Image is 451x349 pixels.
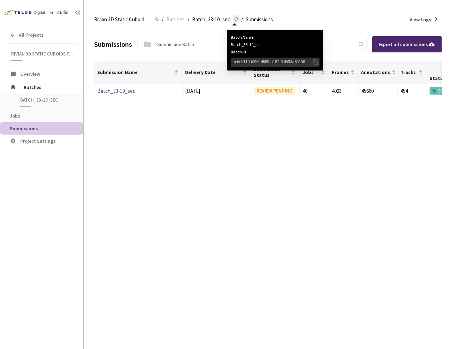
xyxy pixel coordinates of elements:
[20,138,56,144] span: Project Settings
[254,87,295,95] div: REVIEW PENDING
[231,49,320,55] span: Batch ID
[232,58,312,65] div: be6c5110-6359-4685-b182-3f4593a85158
[94,61,183,84] th: Submission Name
[192,15,230,24] span: Batch_33-10_sec
[11,51,74,57] span: Rivian 3D Static Cuboids fixed[2024-25]
[166,15,185,24] span: Batches
[361,87,395,95] div: 45660
[332,69,349,75] span: Frames
[303,87,326,95] div: 40
[94,15,151,24] span: Rivian 3D Static Cuboids fixed[2024-25]
[185,69,241,75] span: Delivery Date
[20,71,40,77] span: Overview
[231,34,320,41] span: Batch Name
[329,61,359,84] th: Frames
[379,40,436,48] div: Export all submissions
[50,9,69,16] div: GT Studio
[400,87,424,95] div: 454
[94,39,132,50] div: Submissions
[359,61,398,84] th: Annotations
[251,61,300,84] th: Submission Status
[97,88,135,94] a: Batch_33-10_sec
[300,61,329,84] th: Jobs
[332,87,356,95] div: 4023
[246,15,273,24] span: Submissions
[10,125,38,132] span: Submissions
[410,16,431,23] span: View Logs
[254,67,290,78] span: Submission Status
[241,15,243,24] li: /
[165,15,186,23] a: Batches
[20,97,72,103] span: Batch_33-10_sec
[188,15,189,24] li: /
[231,42,320,48] div: Batch_33-10_sec
[155,40,194,48] div: 1 Submission Batch
[19,32,44,38] span: All Projects
[361,69,390,75] span: Annotations
[24,80,71,94] span: Batches
[398,61,427,84] th: Tracks
[400,69,417,75] span: Tracks
[185,87,248,95] div: [DATE]
[162,15,163,24] li: /
[97,69,173,75] span: Submission Name
[183,61,251,84] th: Delivery Date
[10,113,20,119] span: Jobs
[303,69,319,75] span: Jobs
